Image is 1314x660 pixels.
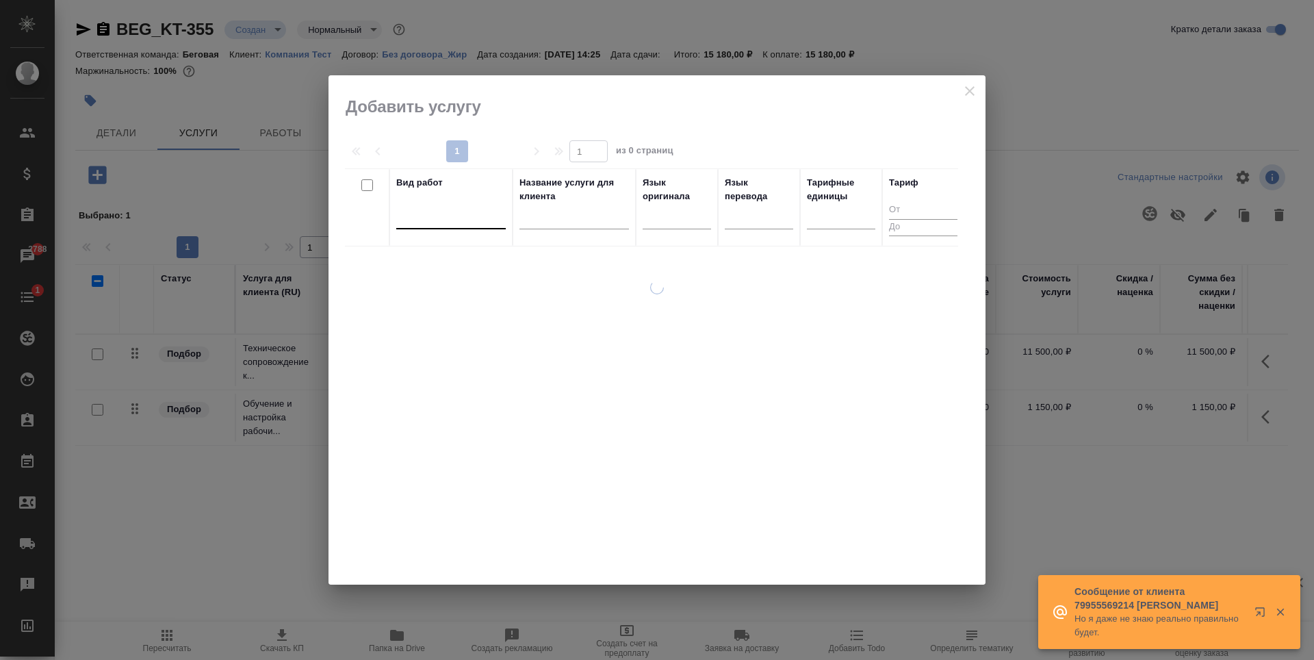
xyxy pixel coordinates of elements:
[643,176,711,203] div: Язык оригинала
[396,176,443,190] div: Вид работ
[1246,598,1279,631] button: Открыть в новой вкладке
[725,176,793,203] div: Язык перевода
[1074,612,1246,639] p: Но я даже не знаю реально правильно будет.
[519,176,629,203] div: Название услуги для клиента
[889,202,957,219] input: От
[889,219,957,236] input: До
[1074,585,1246,612] p: Сообщение от клиента 79955569214 [PERSON_NAME]
[807,176,875,203] div: Тарифные единицы
[1266,606,1294,618] button: Закрыть
[889,176,918,190] div: Тариф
